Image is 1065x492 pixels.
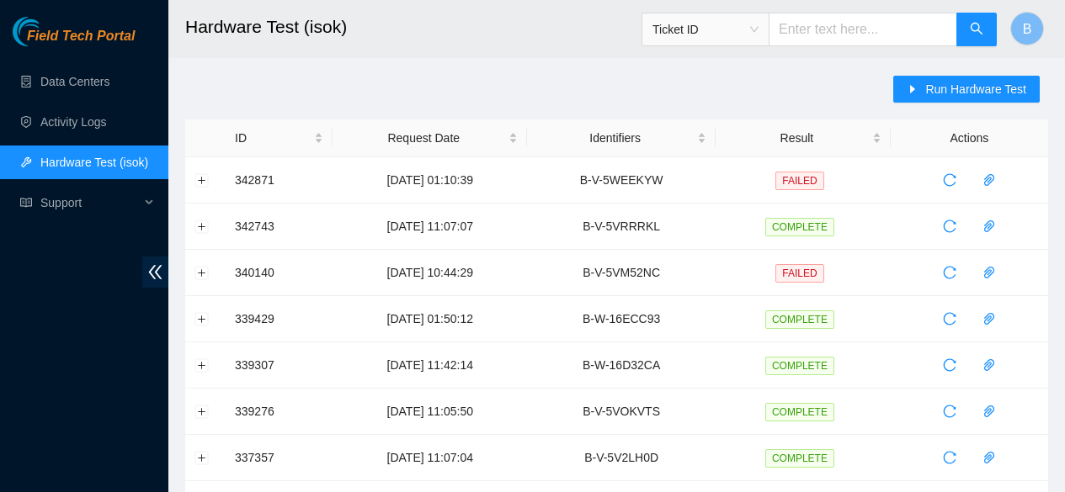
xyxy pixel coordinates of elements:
[527,296,716,342] td: B-W-16ECC93
[893,76,1040,103] button: caret-rightRun Hardware Test
[333,250,527,296] td: [DATE] 10:44:29
[527,250,716,296] td: B-V-5VM52NC
[937,405,962,418] span: reload
[977,266,1002,279] span: paper-clip
[936,213,963,240] button: reload
[765,449,834,468] span: COMPLETE
[925,80,1026,98] span: Run Hardware Test
[40,186,140,220] span: Support
[13,17,85,46] img: Akamai Technologies
[333,204,527,250] td: [DATE] 11:07:07
[977,451,1002,464] span: paper-clip
[976,167,1003,193] button: paper-clip
[937,173,962,187] span: reload
[765,403,834,421] span: COMPLETE
[977,220,1002,233] span: paper-clip
[765,357,834,375] span: COMPLETE
[195,266,209,279] button: Expand row
[936,352,963,378] button: reload
[775,264,823,283] span: FAILED
[333,435,527,481] td: [DATE] 11:07:04
[333,296,527,342] td: [DATE] 01:50:12
[937,220,962,233] span: reload
[142,257,168,288] span: double-left
[937,266,962,279] span: reload
[976,213,1003,240] button: paper-clip
[775,172,823,190] span: FAILED
[527,204,716,250] td: B-V-5VRRRKL
[976,352,1003,378] button: paper-clip
[527,389,716,435] td: B-V-5VOKVTS
[195,405,209,418] button: Expand row
[936,259,963,286] button: reload
[765,310,834,329] span: COMPLETE
[937,451,962,464] span: reload
[527,342,716,389] td: B-W-16D32CA
[226,389,333,435] td: 339276
[652,17,759,42] span: Ticket ID
[195,451,209,464] button: Expand row
[765,218,834,236] span: COMPLETE
[907,83,919,97] span: caret-right
[936,398,963,425] button: reload
[1010,12,1044,45] button: B
[195,173,209,187] button: Expand row
[976,305,1003,332] button: paper-clip
[956,13,997,46] button: search
[970,22,983,38] span: search
[226,342,333,389] td: 339307
[333,157,527,204] td: [DATE] 01:10:39
[226,157,333,204] td: 342871
[27,29,135,45] span: Field Tech Portal
[333,389,527,435] td: [DATE] 11:05:50
[976,398,1003,425] button: paper-clip
[40,75,109,88] a: Data Centers
[40,156,148,169] a: Hardware Test (isok)
[891,119,1048,157] th: Actions
[936,305,963,332] button: reload
[20,197,32,209] span: read
[937,312,962,325] span: reload
[977,173,1002,187] span: paper-clip
[195,220,209,233] button: Expand row
[13,30,135,52] a: Akamai TechnologiesField Tech Portal
[937,358,962,372] span: reload
[977,312,1002,325] span: paper-clip
[226,435,333,481] td: 337357
[1023,19,1032,40] span: B
[527,435,716,481] td: B-V-5V2LH0D
[977,405,1002,418] span: paper-clip
[936,444,963,471] button: reload
[40,115,107,129] a: Activity Logs
[976,444,1003,471] button: paper-clip
[976,259,1003,286] button: paper-clip
[527,157,716,204] td: B-V-5WEEKYW
[195,358,209,372] button: Expand row
[226,204,333,250] td: 342743
[936,167,963,193] button: reload
[333,342,527,389] td: [DATE] 11:42:14
[226,250,333,296] td: 340140
[226,296,333,342] td: 339429
[195,312,209,325] button: Expand row
[977,358,1002,372] span: paper-clip
[769,13,957,46] input: Enter text here...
